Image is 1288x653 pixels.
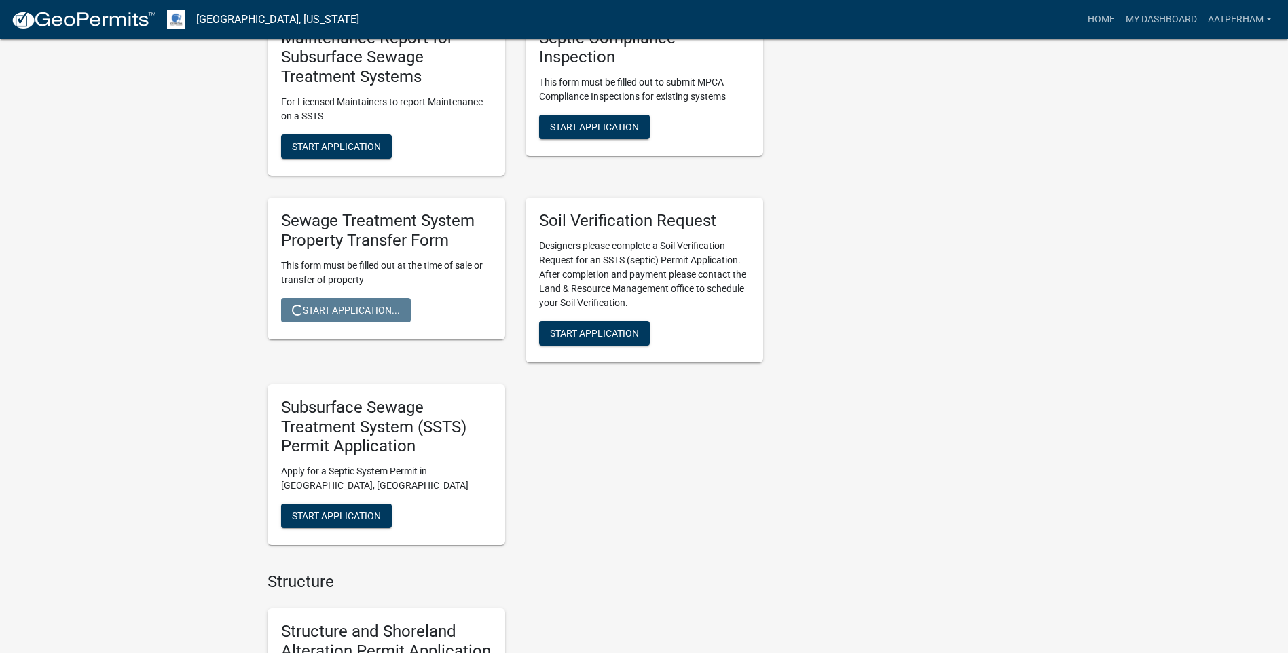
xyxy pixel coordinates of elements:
p: This form must be filled out at the time of sale or transfer of property [281,259,492,287]
span: Start Application [550,327,639,338]
span: Start Application [292,510,381,521]
span: Start Application [292,141,381,152]
a: AATPerham [1202,7,1277,33]
h5: Septic Compliance Inspection [539,29,750,68]
p: For Licensed Maintainers to report Maintenance on a SSTS [281,95,492,124]
p: Apply for a Septic System Permit in [GEOGRAPHIC_DATA], [GEOGRAPHIC_DATA] [281,464,492,493]
button: Start Application [539,321,650,346]
span: Start Application... [292,304,400,315]
p: Designers please complete a Soil Verification Request for an SSTS (septic) Permit Application. Af... [539,239,750,310]
h5: Soil Verification Request [539,211,750,231]
button: Start Application [281,134,392,159]
h5: Sewage Treatment System Property Transfer Form [281,211,492,250]
button: Start Application [539,115,650,139]
h5: Subsurface Sewage Treatment System (SSTS) Permit Application [281,398,492,456]
a: Home [1082,7,1120,33]
a: My Dashboard [1120,7,1202,33]
p: This form must be filled out to submit MPCA Compliance Inspections for existing systems [539,75,750,104]
span: Start Application [550,122,639,132]
h5: Maintenance Report for Subsurface Sewage Treatment Systems [281,29,492,87]
a: [GEOGRAPHIC_DATA], [US_STATE] [196,8,359,31]
h4: Structure [268,572,763,592]
img: Otter Tail County, Minnesota [167,10,185,29]
button: Start Application... [281,298,411,322]
button: Start Application [281,504,392,528]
